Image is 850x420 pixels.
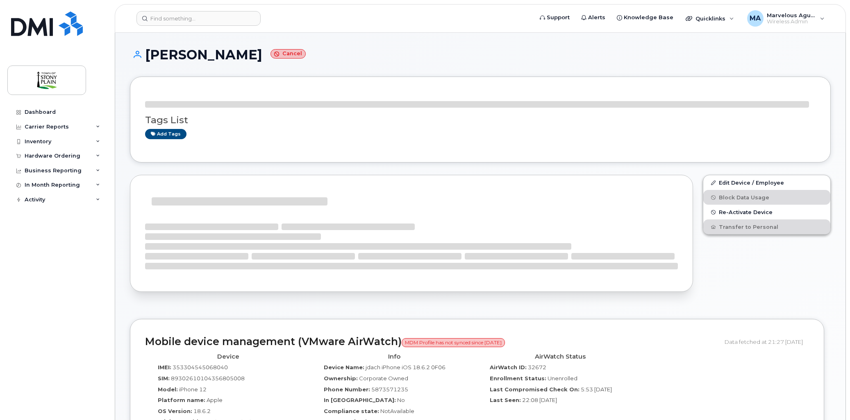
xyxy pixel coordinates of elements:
[490,375,546,382] label: Enrollment Status:
[173,364,228,370] span: 353304545068040
[725,334,809,350] div: Data fetched at 21:27 [DATE]
[324,364,364,371] label: Device Name:
[130,47,831,62] h1: [PERSON_NAME]
[317,353,471,360] h4: Info
[324,375,358,382] label: Ownership:
[719,209,773,215] span: Re-Activate Device
[207,397,223,403] span: Apple
[490,396,521,404] label: Last Seen:
[324,396,396,404] label: In [GEOGRAPHIC_DATA]:
[158,386,178,393] label: Model:
[703,219,830,234] button: Transfer to Personal
[158,407,192,415] label: OS Version:
[528,364,546,370] span: 32672
[324,386,370,393] label: Phone Number:
[145,336,718,348] h2: Mobile device management (VMware AirWatch)
[179,386,207,393] span: iPhone 12
[402,338,505,347] span: MDM Profile has not synced since [DATE]
[703,175,830,190] a: Edit Device / Employee
[581,386,612,393] span: 5:53 [DATE]
[490,386,580,393] label: Last Compromised Check On:
[703,205,830,219] button: Re-Activate Device
[548,375,577,382] span: Unenrolled
[703,190,830,205] button: Block Data Usage
[171,375,245,382] span: 89302610104356805008
[490,364,527,371] label: AirWatch ID:
[158,364,171,371] label: IMEI:
[193,408,211,414] span: 18.6.2
[270,49,306,59] small: Cancel
[483,353,637,360] h4: AirWatch Status
[397,397,405,403] span: No
[145,129,186,139] a: Add tags
[158,375,170,382] label: SIM:
[158,396,205,404] label: Platform name:
[324,407,379,415] label: Compliance state:
[522,397,557,403] span: 22:08 [DATE]
[366,364,445,370] span: jdach iPhone iOS 18.6.2 0F06
[359,375,408,382] span: Corporate Owned
[151,353,305,360] h4: Device
[371,386,408,393] span: 5873571235
[380,408,414,414] span: NotAvailable
[145,115,816,125] h3: Tags List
